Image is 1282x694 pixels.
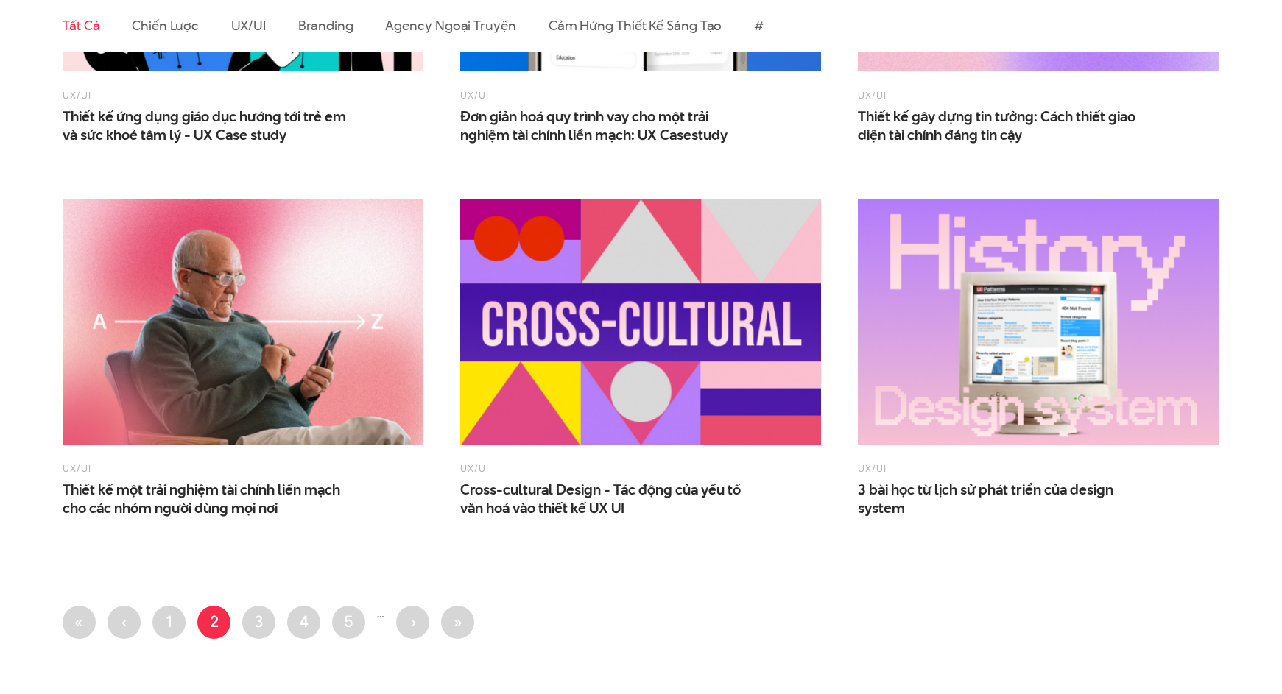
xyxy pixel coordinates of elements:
[858,481,1152,517] a: 3 bài học từ lịch sử phát triển của designsystem
[460,481,755,517] a: Cross-cultural Design - Tác động của yếu tốvăn hoá vào thiết kế UX UI
[858,461,887,475] a: UX/UI
[460,199,821,445] img: Cross-cultural Design - Tác động của yếu tố văn hoá vào thiết kế UX UI
[63,88,91,102] a: UX/UI
[298,16,353,35] a: Branding
[287,606,320,639] a: 4
[385,16,515,35] a: Agency ngoại truyện
[63,481,357,517] span: Thiết kế một trải nghiệm tài chính liền mạch
[460,107,755,144] a: Đơn giản hoá quy trình vay cho một trảinghiệm tài chính liền mạch: UX Casestudy
[858,499,905,517] span: system
[460,107,755,144] span: Đơn giản hoá quy trình vay cho một trải
[63,16,99,35] a: Tất cả
[460,461,489,475] a: UX/UI
[63,107,357,144] a: Thiết kế ứng dụng giáo dục hướng tới trẻ emvà sức khoẻ tâm lý - UX Case study
[121,610,127,632] span: ‹
[460,481,755,517] span: Cross-cultural Design - Tác động của yếu tố
[63,499,278,517] span: cho các nhóm người dùng mọi nơi
[858,88,887,102] a: UX/UI
[63,461,91,475] a: UX/UI
[460,88,489,102] a: UX/UI
[132,16,198,35] a: Chiến lược
[231,16,267,35] a: UX/UI
[453,610,462,632] span: »
[63,126,286,144] span: và sức khoẻ tâm lý - UX Case study
[152,606,186,639] a: 1
[754,16,764,35] a: #
[460,126,728,144] span: nghiệm tài chính liền mạch: UX Casestudy
[858,107,1152,144] a: Thiết kế gây dựng tin tưởng: Cách thiết giaodiện tài chính đáng tin cậy
[858,107,1152,144] span: Thiết kế gây dựng tin tưởng: Cách thiết giao
[377,606,384,621] li: …
[858,199,1219,445] img: 3 bài học từ lịch sử phát triển của design system
[858,126,1022,144] span: diện tài chính đáng tin cậy
[63,107,357,144] span: Thiết kế ứng dụng giáo dục hướng tới trẻ em
[74,610,84,632] span: «
[460,499,624,517] span: văn hoá vào thiết kế UX UI
[858,481,1152,517] span: 3 bài học từ lịch sử phát triển của design
[63,481,357,517] a: Thiết kế một trải nghiệm tài chính liền mạchcho các nhóm người dùng mọi nơi
[410,610,416,632] span: ›
[63,199,423,445] img: Thiết kế một trải nghiệm tài chính liền mạch cho các nhóm người dùng mọi nơi
[549,16,722,35] a: Cảm hứng thiết kế sáng tạo
[332,606,365,639] a: 5
[242,606,275,639] a: 3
